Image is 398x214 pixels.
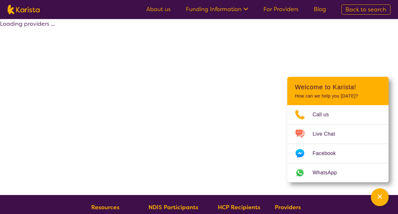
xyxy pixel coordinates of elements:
b: HCP Recipients [218,204,260,211]
span: WhatsApp [313,168,344,177]
a: About us [146,5,171,13]
a: For Providers [263,5,299,13]
img: Karista logo [8,5,40,14]
a: Blog [314,5,326,13]
p: How can we help you [DATE]? [295,93,381,99]
h2: Welcome to Karista! [295,83,381,91]
b: NDIS Participants [148,204,198,211]
span: Live Chat [313,129,343,139]
span: Facebook [313,149,343,158]
button: Channel Menu [371,188,389,206]
span: Back to search [345,6,386,13]
b: Resources [91,204,119,211]
ul: Choose channel [287,105,389,182]
b: Providers [275,204,301,211]
a: Web link opens in a new tab. [287,163,389,182]
span: Call us [313,110,337,119]
div: Channel Menu [287,77,389,182]
a: Back to search [341,4,390,15]
a: Funding Information [186,5,248,13]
